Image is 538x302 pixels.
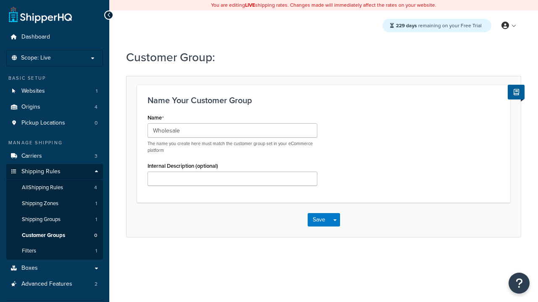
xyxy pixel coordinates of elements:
[6,243,103,259] a: Filters1
[6,99,103,115] li: Origins
[245,1,255,9] b: LIVE
[308,213,330,226] button: Save
[6,276,103,292] a: Advanced Features2
[21,153,42,160] span: Carriers
[22,200,58,207] span: Shipping Zones
[396,22,482,29] span: remaining on your Free Trial
[6,115,103,131] a: Pickup Locations0
[6,75,103,82] div: Basic Setup
[509,273,530,294] button: Open Resource Center
[6,276,103,292] li: Advanced Features
[6,164,103,260] li: Shipping Rules
[6,83,103,99] a: Websites1
[6,83,103,99] li: Websites
[95,153,98,160] span: 3
[6,148,103,164] li: Carriers
[21,281,72,288] span: Advanced Features
[396,22,417,29] strong: 229 days
[21,265,38,272] span: Boxes
[6,139,103,146] div: Manage Shipping
[21,55,51,62] span: Scope: Live
[6,29,103,45] a: Dashboard
[6,260,103,276] a: Boxes
[6,180,103,195] a: AllShipping Rules4
[6,212,103,227] a: Shipping Groups1
[22,216,61,223] span: Shipping Groups
[21,104,40,111] span: Origins
[94,184,97,191] span: 4
[148,96,500,105] h3: Name Your Customer Group
[21,168,61,175] span: Shipping Rules
[22,184,63,191] span: All Shipping Rules
[6,99,103,115] a: Origins4
[95,216,97,223] span: 1
[6,164,103,180] a: Shipping Rules
[148,115,164,121] label: Name
[6,228,103,243] li: Customer Groups
[6,212,103,227] li: Shipping Groups
[94,232,97,239] span: 0
[6,115,103,131] li: Pickup Locations
[21,34,50,41] span: Dashboard
[6,196,103,211] a: Shipping Zones1
[21,88,45,95] span: Websites
[95,281,98,288] span: 2
[6,196,103,211] li: Shipping Zones
[148,141,317,154] p: The name you create here must match the customer group set in your eCommerce platform
[95,120,98,127] span: 0
[126,49,511,65] h1: Customer Group:
[96,88,98,95] span: 1
[6,243,103,259] li: Filters
[22,232,65,239] span: Customer Groups
[95,104,98,111] span: 4
[22,247,36,255] span: Filters
[6,228,103,243] a: Customer Groups0
[95,247,97,255] span: 1
[148,163,218,169] label: Internal Description (optional)
[508,85,525,99] button: Show Help Docs
[21,120,65,127] span: Pickup Locations
[6,148,103,164] a: Carriers3
[95,200,97,207] span: 1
